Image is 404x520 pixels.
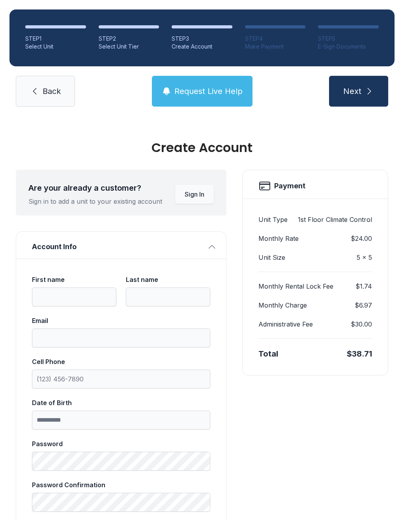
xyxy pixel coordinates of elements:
h2: Payment [274,180,305,191]
input: Password [32,452,210,471]
div: E-Sign Documents [318,43,379,51]
div: Select Unit Tier [99,43,159,51]
button: Account Info [16,232,226,259]
input: First name [32,287,116,306]
dd: 5 x 5 [357,253,372,262]
span: Sign In [185,190,204,199]
div: Last name [126,275,210,284]
div: STEP 4 [245,35,306,43]
div: Cell Phone [32,357,210,366]
span: Next [343,86,361,97]
div: Sign in to add a unit to your existing account [28,197,162,206]
div: $38.71 [347,348,372,359]
div: Password Confirmation [32,480,210,490]
div: STEP 3 [172,35,232,43]
dd: $1.74 [355,282,372,291]
dt: Administrative Fee [258,319,313,329]
span: Back [43,86,61,97]
dt: Monthly Rental Lock Fee [258,282,333,291]
div: STEP 2 [99,35,159,43]
div: Date of Birth [32,398,210,407]
div: Select Unit [25,43,86,51]
input: Password Confirmation [32,493,210,512]
span: Account Info [32,241,204,252]
dt: Unit Size [258,253,285,262]
dd: $30.00 [351,319,372,329]
dd: $24.00 [351,234,372,243]
dd: 1st Floor Climate Control [298,215,372,224]
dd: $6.97 [355,300,372,310]
span: Request Live Help [174,86,243,97]
div: First name [32,275,116,284]
dt: Monthly Rate [258,234,299,243]
div: Make Payment [245,43,306,51]
input: Last name [126,287,210,306]
div: Total [258,348,278,359]
input: Date of Birth [32,411,210,430]
input: Email [32,329,210,347]
input: Cell Phone [32,370,210,389]
div: Password [32,439,210,449]
dt: Monthly Charge [258,300,307,310]
div: Email [32,316,210,325]
div: Are your already a customer? [28,182,162,193]
div: STEP 5 [318,35,379,43]
div: Create Account [16,141,388,154]
dt: Unit Type [258,215,288,224]
div: STEP 1 [25,35,86,43]
div: Create Account [172,43,232,51]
